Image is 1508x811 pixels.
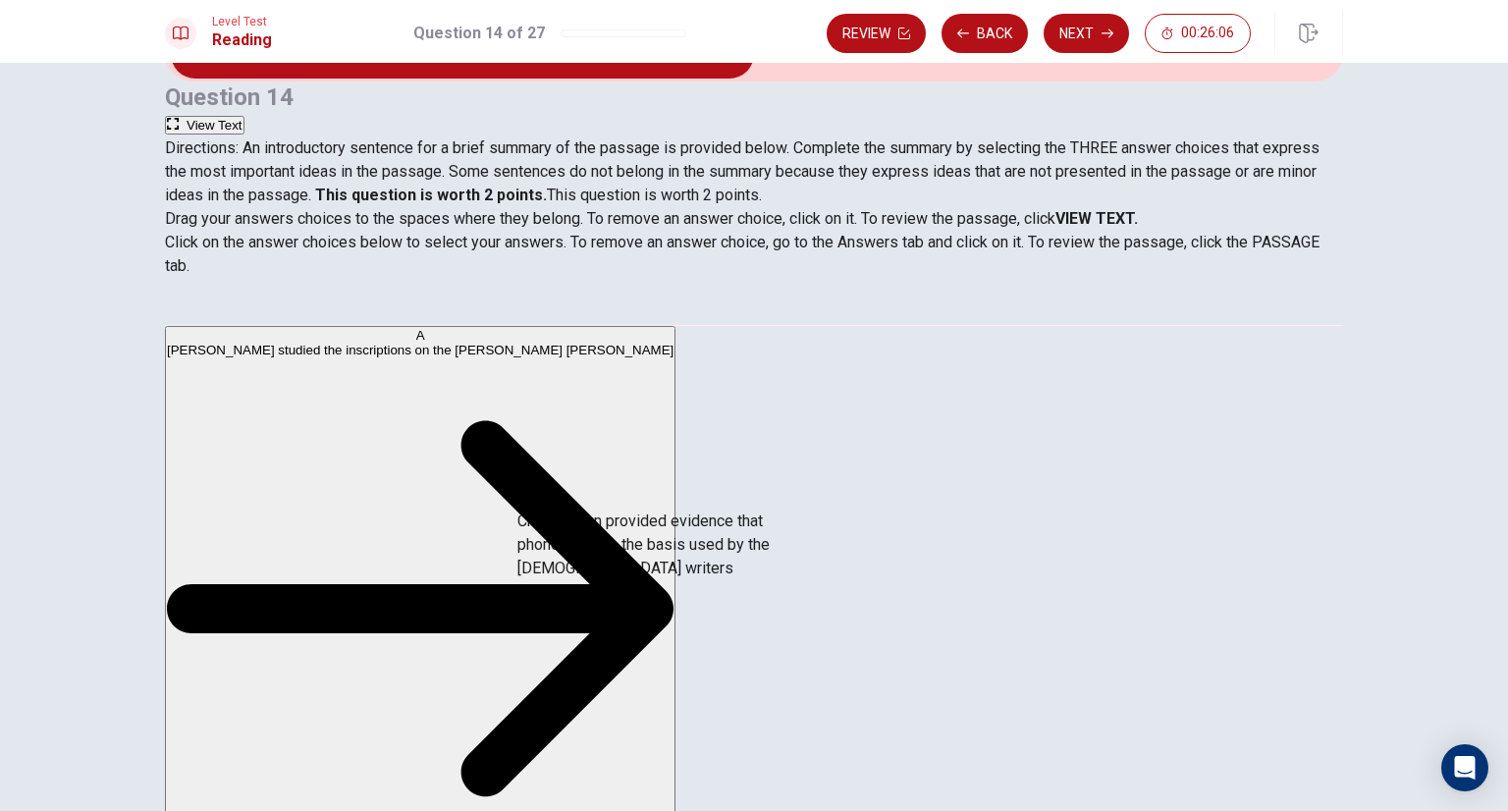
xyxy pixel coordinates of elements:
div: Open Intercom Messenger [1441,744,1488,791]
button: Review [827,14,926,53]
button: Back [942,14,1028,53]
span: Directions: An introductory sentence for a brief summary of the passage is provided below. Comple... [165,138,1319,204]
div: A [167,328,673,343]
button: 00:26:06 [1145,14,1251,53]
h1: Question 14 of 27 [413,22,545,45]
p: Drag your answers choices to the spaces where they belong. To remove an answer choice, click on i... [165,207,1343,231]
span: 00:26:06 [1181,26,1234,41]
strong: VIEW TEXT. [1055,209,1138,228]
h1: Reading [212,28,272,52]
button: View Text [165,116,244,135]
strong: This question is worth 2 points. [311,186,547,204]
span: This question is worth 2 points. [547,186,762,204]
span: Level Test [212,15,272,28]
p: Click on the answer choices below to select your answers. To remove an answer choice, go to the A... [165,231,1343,278]
h4: Question 14 [165,81,1343,113]
span: [PERSON_NAME] studied the inscriptions on the [PERSON_NAME] [PERSON_NAME] [167,343,673,357]
div: Choose test type tabs [165,278,1343,325]
button: Next [1044,14,1129,53]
